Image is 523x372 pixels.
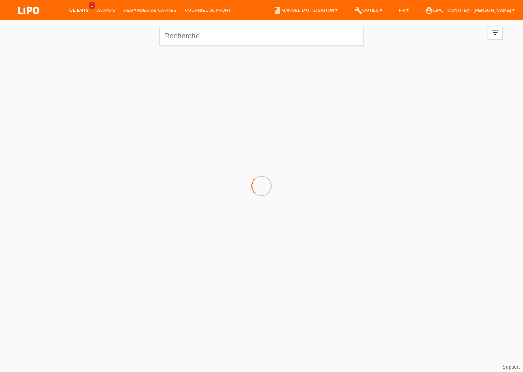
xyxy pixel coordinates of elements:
[491,28,500,37] i: filter_list
[159,27,364,46] input: Recherche...
[8,17,49,23] a: LIPO pay
[425,7,433,15] i: account_circle
[503,364,520,370] a: Support
[273,7,282,15] i: book
[93,8,119,13] a: Achats
[89,2,95,9] span: 1
[181,8,235,13] a: Courriel Support
[269,8,342,13] a: bookManuel d’utilisation ▾
[119,8,181,13] a: Demandes de cartes
[65,8,93,13] a: Clients
[350,8,387,13] a: buildOutils ▾
[421,8,519,13] a: account_circleLIPO - Conthey - [PERSON_NAME] ▾
[354,7,362,15] i: build
[395,8,413,13] a: FR ▾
